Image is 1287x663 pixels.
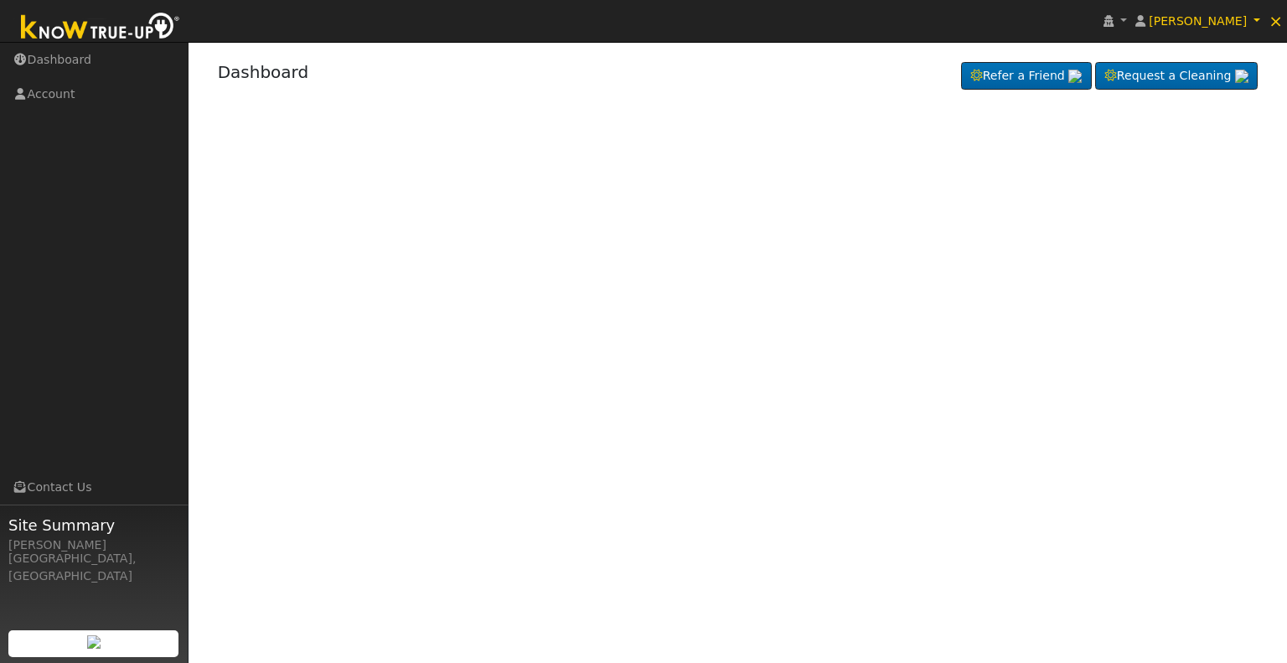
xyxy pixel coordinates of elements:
a: Request a Cleaning [1095,62,1258,91]
a: Refer a Friend [961,62,1092,91]
img: Know True-Up [13,9,189,47]
a: Dashboard [218,62,309,82]
span: Site Summary [8,514,179,536]
div: [PERSON_NAME] [8,536,179,554]
img: retrieve [87,635,101,649]
img: retrieve [1235,70,1248,83]
span: [PERSON_NAME] [1149,14,1247,28]
span: × [1269,11,1283,31]
img: retrieve [1068,70,1082,83]
div: [GEOGRAPHIC_DATA], [GEOGRAPHIC_DATA] [8,550,179,585]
